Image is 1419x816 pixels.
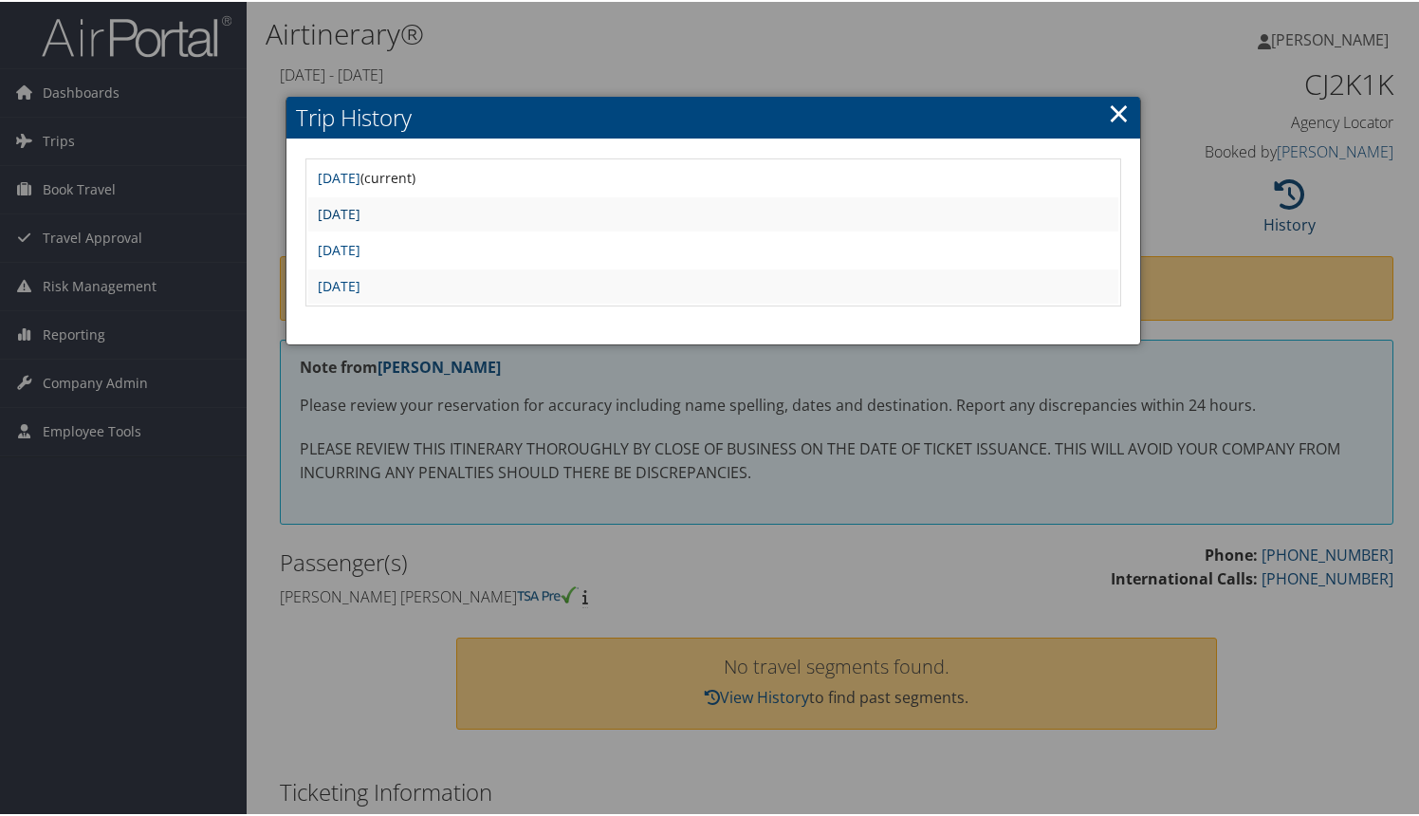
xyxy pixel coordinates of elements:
[1108,92,1130,130] a: ×
[318,275,360,293] a: [DATE]
[286,95,1140,137] h2: Trip History
[308,159,1118,194] td: (current)
[318,203,360,221] a: [DATE]
[318,167,360,185] a: [DATE]
[318,239,360,257] a: [DATE]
